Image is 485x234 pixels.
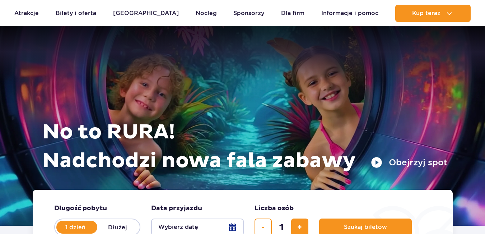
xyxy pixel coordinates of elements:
span: Data przyjazdu [151,204,202,213]
a: [GEOGRAPHIC_DATA] [113,5,179,22]
a: Atrakcje [14,5,39,22]
span: Liczba osób [255,204,294,213]
a: Informacje i pomoc [321,5,378,22]
a: Dla firm [281,5,304,22]
a: Nocleg [196,5,217,22]
span: Szukaj biletów [344,224,387,230]
a: Sponsorzy [233,5,264,22]
button: Obejrzyj spot [371,157,447,168]
span: Długość pobytu [54,204,107,213]
h1: No to RURA! Nadchodzi nowa fala zabawy [42,118,447,175]
a: Bilety i oferta [56,5,96,22]
button: Kup teraz [395,5,471,22]
span: Kup teraz [412,10,440,17]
